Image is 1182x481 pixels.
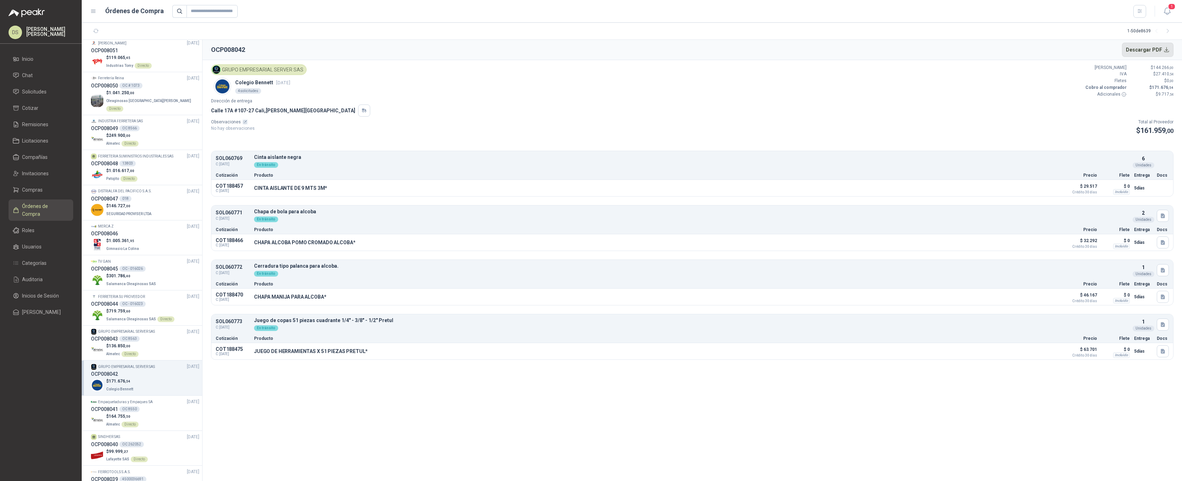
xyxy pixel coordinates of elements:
[1134,282,1153,286] p: Entrega
[91,160,118,167] h3: OCP008048
[22,170,49,177] span: Invitaciones
[211,107,355,114] p: Calle 17A #107-27 Cali , [PERSON_NAME][GEOGRAPHIC_DATA]
[109,133,130,138] span: 249.900
[106,413,139,420] p: $
[1136,119,1173,125] p: Total al Proveedor
[106,177,119,181] span: Patojito
[22,186,43,194] span: Compras
[1153,65,1173,70] span: 144.266
[106,132,139,139] p: $
[9,240,73,253] a: Usuarios
[254,217,278,222] div: En tránsito
[1134,228,1153,232] p: Entrega
[9,118,73,131] a: Remisiones
[91,364,97,370] img: Company Logo
[9,199,73,221] a: Órdenes de Compra
[119,336,140,342] div: OC 8563
[22,55,33,63] span: Inicio
[22,308,61,316] span: [PERSON_NAME]
[187,258,199,265] span: [DATE]
[109,55,130,60] span: 119.065
[119,125,140,131] div: OC 8566
[106,282,156,286] span: Salamanca Oleaginosas SAS
[1084,84,1127,91] p: Cobro al comprador
[187,363,199,370] span: [DATE]
[98,75,124,81] p: Ferretería Reina
[1062,336,1097,341] p: Precio
[1131,91,1173,98] p: $
[119,406,140,412] div: OC 8550
[216,352,250,356] span: C: [DATE]
[91,344,103,356] img: Company Logo
[1101,336,1130,341] p: Flete
[106,203,153,209] p: $
[187,434,199,440] span: [DATE]
[216,270,250,276] span: C: [DATE]
[91,118,199,147] a: Company LogoINDUSTRIA FERRETERA SAS[DATE] OCP008049OC 8566Company Logo$249.900,00AlmatecDirecto
[106,352,120,356] span: Almatec
[1169,72,1173,76] span: ,54
[1169,79,1173,83] span: ,00
[216,346,250,352] p: COT188475
[125,344,130,348] span: ,00
[9,69,73,82] a: Chat
[1168,86,1173,90] span: ,54
[91,204,103,216] img: Company Logo
[211,119,255,125] p: Observaciones
[187,153,199,160] span: [DATE]
[1156,71,1173,76] span: 27.410
[120,176,137,182] div: Directo
[125,415,130,418] span: ,50
[254,185,327,191] p: CINTA AISLANTE DE 9 MTS 3M*
[1133,271,1154,277] div: Unidades
[1084,91,1127,98] p: Adicionales
[1134,336,1153,341] p: Entrega
[1134,347,1153,356] p: 5 días
[254,240,355,245] p: CHAPA ALCOBA POMO CROMADO ALCOBA*
[254,348,368,354] p: JUEGO DE HERRAMIENTAS X 51 PIEZAS PRETUL*
[105,6,164,16] h1: Órdenes de Compra
[106,212,151,216] span: SEGURIDAD PROVISER LTDA
[98,118,143,124] p: INDUSTRIA FERRETERA SAS
[122,422,139,427] div: Directo
[119,442,144,447] div: OC 262052
[216,161,250,167] span: C: [DATE]
[187,75,199,82] span: [DATE]
[1157,282,1169,286] p: Docs
[109,343,130,348] span: 136.850
[22,292,59,300] span: Inicios de Sesión
[1113,298,1130,304] div: Incluido
[91,399,199,428] a: Company LogoEmpaquetaduras y Empaques SA[DATE] OCP008041OC 8550Company Logo$164.755,50AlmatecDirecto
[22,243,42,251] span: Usuarios
[1113,352,1130,358] div: Incluido
[1134,184,1153,192] p: 5 días
[216,282,250,286] p: Cotización
[98,154,173,159] p: FERRETERIA SUMINISTROS INDUSTRIALES SAS
[1142,318,1145,326] p: 1
[109,379,130,384] span: 171.676
[216,298,250,302] span: C: [DATE]
[235,79,290,86] p: Colegio Bennett
[254,271,278,277] div: En tránsito
[216,183,250,189] p: COT188457
[91,309,103,321] img: Company Logo
[22,226,34,234] span: Roles
[109,238,134,243] span: 1.005.361
[109,414,130,419] span: 164.755
[187,118,199,125] span: [DATE]
[187,188,199,195] span: [DATE]
[9,85,73,98] a: Solicitudes
[106,247,139,251] span: Gimnasio La Colina
[254,209,1130,214] p: Chapa de bola para alcoba
[122,141,139,146] div: Directo
[9,150,73,164] a: Compañías
[1133,326,1154,331] div: Unidades
[91,405,118,413] h3: OCP008041
[106,448,148,455] p: $
[129,239,134,243] span: ,95
[106,99,191,103] span: Oleaginosas [GEOGRAPHIC_DATA][PERSON_NAME]
[216,319,250,324] p: SOL060773
[122,351,139,357] div: Directo
[91,223,199,252] a: Company LogoMERCA Z[DATE] OCP008046Company Logo$1.005.361,95Gimnasio La Colina
[91,75,97,81] img: Company Logo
